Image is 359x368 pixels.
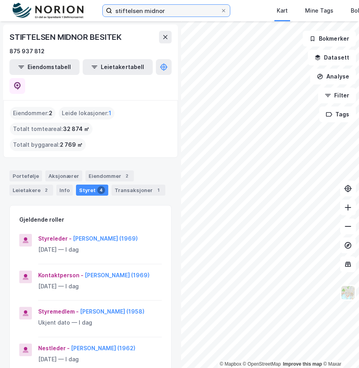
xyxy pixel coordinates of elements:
span: 2 [49,108,52,118]
div: [DATE] — I dag [38,282,162,291]
div: 1 [154,186,162,194]
button: Analyse [310,69,356,84]
input: Søk på adresse, matrikkel, gårdeiere, leietakere eller personer [112,5,220,17]
div: Totalt byggareal : [10,138,86,151]
button: Datasett [308,50,356,65]
div: Gjeldende roller [19,215,64,224]
div: Kart [277,6,288,15]
div: Styret [76,185,108,196]
div: Portefølje [9,170,42,181]
div: Ukjent dato — I dag [38,318,162,327]
a: OpenStreetMap [243,361,281,367]
a: Improve this map [283,361,322,367]
div: [DATE] — I dag [38,245,162,254]
div: Eiendommer [85,170,134,181]
iframe: Chat Widget [320,330,359,368]
div: [DATE] — I dag [38,355,162,364]
div: 4 [97,186,105,194]
div: 875 937 812 [9,47,44,56]
button: Eiendomstabell [9,59,80,75]
div: Transaksjoner [111,185,165,196]
div: 2 [42,186,50,194]
a: Mapbox [220,361,241,367]
div: Aksjonærer [45,170,82,181]
div: Totalt tomteareal : [10,123,93,135]
div: Eiendommer : [10,107,56,120]
button: Filter [318,88,356,103]
button: Leietakertabell [83,59,153,75]
img: norion-logo.80e7a08dc31c2e691866.png [13,3,83,19]
span: 2 769 ㎡ [60,140,83,149]
span: 32 874 ㎡ [63,124,89,134]
div: 2 [123,172,131,180]
div: STIFTELSEN MIDNOR BESITEK [9,31,123,43]
div: Leietakere [9,185,53,196]
button: Tags [319,106,356,122]
div: Leide lokasjoner : [59,107,115,120]
div: Mine Tags [305,6,333,15]
img: Z [340,285,355,300]
div: Info [56,185,73,196]
span: 1 [109,108,111,118]
div: Kontrollprogram for chat [320,330,359,368]
button: Bokmerker [303,31,356,47]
